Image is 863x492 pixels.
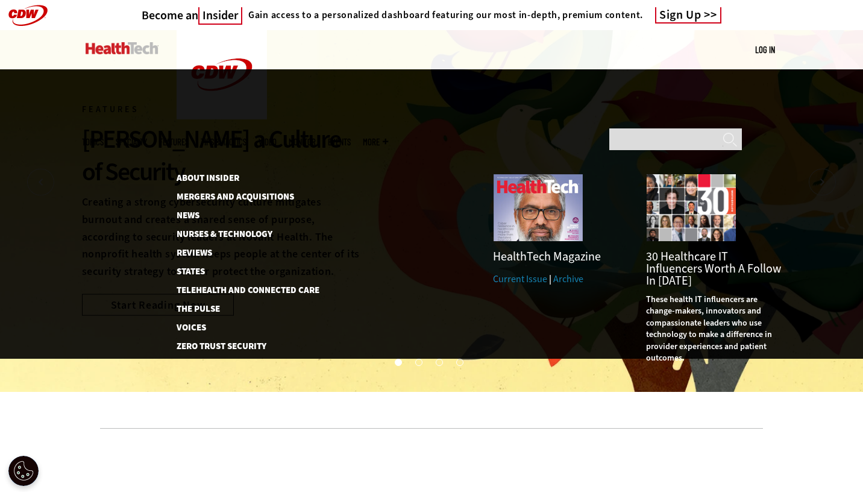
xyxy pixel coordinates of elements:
a: Reviews [177,248,306,257]
div: Cookie Settings [8,456,39,486]
a: Log in [755,44,775,55]
a: Sign Up [655,7,721,24]
a: Mergers and Acquisitions [177,192,306,201]
a: Become anInsider [142,8,242,23]
a: Archive [553,273,583,285]
a: Nurses & Technology [177,230,306,239]
div: User menu [755,43,775,56]
a: Current Issue [493,273,547,285]
img: Home [177,30,267,119]
img: Fall 2025 Cover [493,174,583,242]
a: The Pulse [177,304,306,314]
button: Open Preferences [8,456,39,486]
span: Insider [198,7,242,25]
h3: HealthTech Magazine [493,251,628,263]
img: collage of influencers [646,174,736,242]
a: Telehealth and Connected Care [177,286,306,295]
h3: Become an [142,8,242,23]
h4: Gain access to a personalized dashboard featuring our most in-depth, premium content. [248,9,643,21]
a: States [177,267,306,276]
p: These health IT influencers are change-makers, innovators and compassionate leaders who use techn... [646,294,781,365]
img: Home [86,42,158,54]
a: 30 Healthcare IT Influencers Worth a Follow in [DATE] [646,248,781,289]
span: | [549,273,551,285]
a: Zero Trust Security [177,342,318,351]
a: About Insider [177,174,306,183]
a: News [177,211,306,220]
a: Voices [177,323,306,332]
a: Gain access to a personalized dashboard featuring our most in-depth, premium content. [242,9,643,21]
